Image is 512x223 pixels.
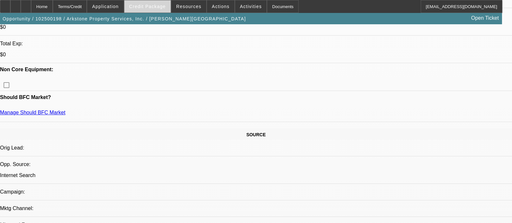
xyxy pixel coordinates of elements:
span: Activities [240,4,262,9]
a: Open Ticket [469,13,501,24]
span: Credit Package [129,4,166,9]
button: Resources [171,0,206,13]
span: Resources [176,4,201,9]
span: Application [92,4,119,9]
button: Actions [207,0,234,13]
button: Credit Package [124,0,171,13]
button: Application [87,0,123,13]
span: Actions [212,4,230,9]
span: Opportunity / 102500198 / Arkstone Property Services, Inc. / [PERSON_NAME][GEOGRAPHIC_DATA] [3,16,246,21]
button: Activities [235,0,267,13]
span: SOURCE [246,132,266,137]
